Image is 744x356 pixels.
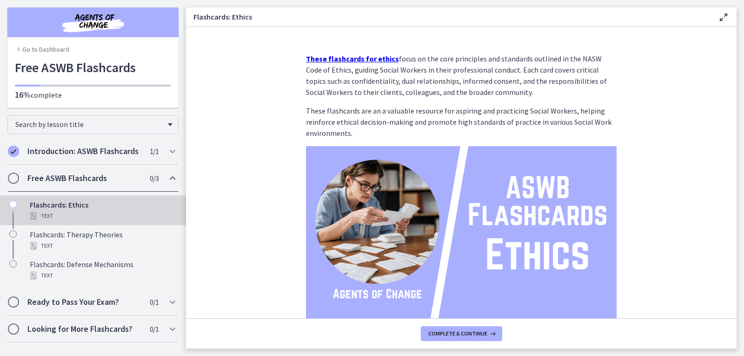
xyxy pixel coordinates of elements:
[27,323,141,335] h2: Looking for More Flashcards?
[15,89,171,101] p: complete
[7,115,179,134] div: Search by lesson title
[30,199,175,222] div: Flashcards: Ethics
[30,229,175,251] div: Flashcards: Therapy Theories
[150,296,159,308] span: 0 / 1
[15,58,171,77] h1: Free ASWB Flashcards
[27,296,141,308] h2: Ready to Pass Your Exam?
[30,270,175,281] div: Text
[150,323,159,335] span: 0 / 1
[306,146,617,321] img: ASWB_Flashcards_Ethics.png
[30,259,175,281] div: Flashcards: Defense Mechanisms
[27,146,141,157] h2: Introduction: ASWB Flashcards
[150,146,159,157] span: 1 / 1
[193,11,703,22] h3: Flashcards: Ethics
[421,326,502,341] button: Complete & continue
[37,11,149,34] img: Agents of Change
[8,146,19,157] i: Completed
[428,330,487,337] span: Complete & continue
[15,45,69,54] a: Go to Dashboard
[30,210,175,222] div: Text
[15,89,31,100] span: 16%
[15,120,163,129] span: Search by lesson title
[306,105,617,139] p: These flashcards are an a valuable resource for aspiring and practicing Social Workers, helping r...
[306,53,617,98] p: focus on the core principles and standards outlined in the NASW Code of Ethics, guiding Social Wo...
[30,240,175,251] div: Text
[27,173,141,184] h2: Free ASWB Flashcards
[306,54,399,63] a: These flashcards for ethics
[150,173,159,184] span: 0 / 3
